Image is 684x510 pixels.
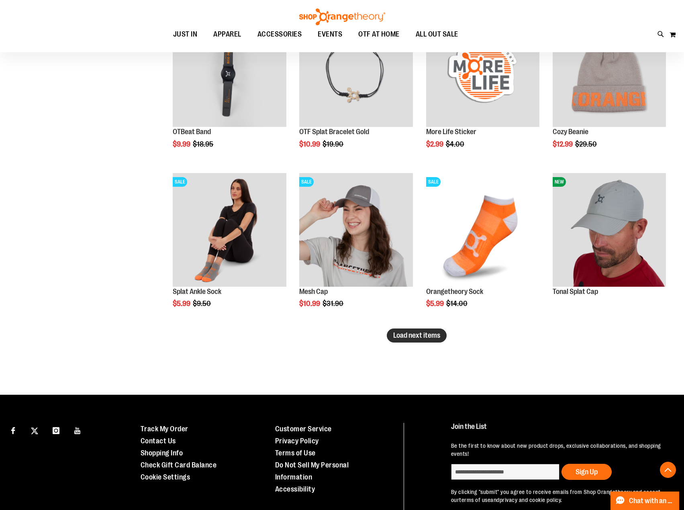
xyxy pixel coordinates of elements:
div: product [549,169,670,308]
a: More Life Sticker [426,128,476,136]
span: NEW [553,177,566,187]
button: Back To Top [660,462,676,478]
p: By clicking "submit" you agree to receive emails from Shop Orangetheory and accept our and [451,488,667,504]
img: OTBeat Band [173,14,286,127]
a: Splat Ankle Sock [173,288,221,296]
input: enter email [451,464,559,480]
a: OTF Splat Bracelet Gold [299,128,369,136]
span: Load next items [393,331,440,339]
span: Chat with an Expert [629,497,674,505]
a: OTBeat Band [173,128,211,136]
img: Product image for Splat Ankle Sock [173,173,286,286]
a: Customer Service [275,425,332,433]
a: Product image for Orangetheory Mesh CapSALE [299,173,412,288]
span: $2.99 [426,140,445,148]
span: $12.99 [553,140,574,148]
span: $4.00 [446,140,466,148]
a: Tonal Splat Cap [553,288,598,296]
h4: Join the List [451,423,667,438]
span: $10.99 [299,300,321,308]
span: $19.90 [323,140,345,148]
a: Privacy Policy [275,437,319,445]
div: product [549,10,670,169]
img: Product image for Grey Tonal Splat Cap [553,173,666,286]
span: ACCESSORIES [257,25,302,43]
a: Visit our Facebook page [6,423,20,437]
span: JUST IN [173,25,198,43]
a: Product image for Grey Tonal Splat CapNEW [553,173,666,288]
div: product [169,169,290,328]
span: $31.90 [323,300,345,308]
a: Mesh Cap [299,288,328,296]
span: Sign Up [576,468,598,476]
span: APPAREL [213,25,241,43]
a: Shopping Info [141,449,183,457]
div: product [295,169,417,328]
img: Main view of OTF Cozy Scarf Grey [553,14,666,127]
button: Sign Up [561,464,612,480]
a: Main view of OTF Cozy Scarf GreySALE [553,14,666,128]
span: SALE [426,177,441,187]
a: Terms of Use [275,449,316,457]
a: Visit our X page [28,423,42,437]
img: Product image for More Life Sticker [426,14,539,127]
a: Cookie Settings [141,473,190,481]
div: product [295,10,417,169]
a: OTBeat BandSALE [173,14,286,128]
span: SALE [173,177,187,187]
div: product [169,10,290,169]
a: Contact Us [141,437,176,445]
span: SALE [299,177,314,187]
a: Check Gift Card Balance [141,461,217,469]
a: Product image for Splat Bracelet GoldSALE [299,14,412,128]
div: product [422,10,543,169]
div: product [422,169,543,328]
span: $5.99 [426,300,445,308]
img: Shop Orangetheory [298,8,386,25]
a: Visit our Instagram page [49,423,63,437]
a: Accessibility [275,485,315,493]
span: $14.00 [446,300,469,308]
a: Cozy Beanie [553,128,588,136]
span: $5.99 [173,300,192,308]
a: Product image for Splat Ankle SockSALE [173,173,286,288]
a: privacy and cookie policy. [500,497,562,503]
img: Product image for Orangetheory Sock [426,173,539,286]
img: Product image for Splat Bracelet Gold [299,14,412,127]
img: Twitter [31,427,38,435]
a: Do Not Sell My Personal Information [275,461,349,481]
a: Product image for More Life StickerSALE [426,14,539,128]
a: Orangetheory Sock [426,288,483,296]
button: Load next items [387,328,447,343]
p: Be the first to know about new product drops, exclusive collaborations, and shopping events! [451,442,667,458]
span: OTF AT HOME [358,25,400,43]
span: $9.50 [193,300,212,308]
span: $9.99 [173,140,192,148]
a: Track My Order [141,425,188,433]
img: Product image for Orangetheory Mesh Cap [299,173,412,286]
span: ALL OUT SALE [416,25,458,43]
span: EVENTS [318,25,342,43]
a: terms of use [459,497,490,503]
span: $10.99 [299,140,321,148]
a: Product image for Orangetheory SockSALE [426,173,539,288]
button: Chat with an Expert [610,492,680,510]
a: Visit our Youtube page [71,423,85,437]
span: $29.50 [575,140,598,148]
span: $18.95 [193,140,214,148]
